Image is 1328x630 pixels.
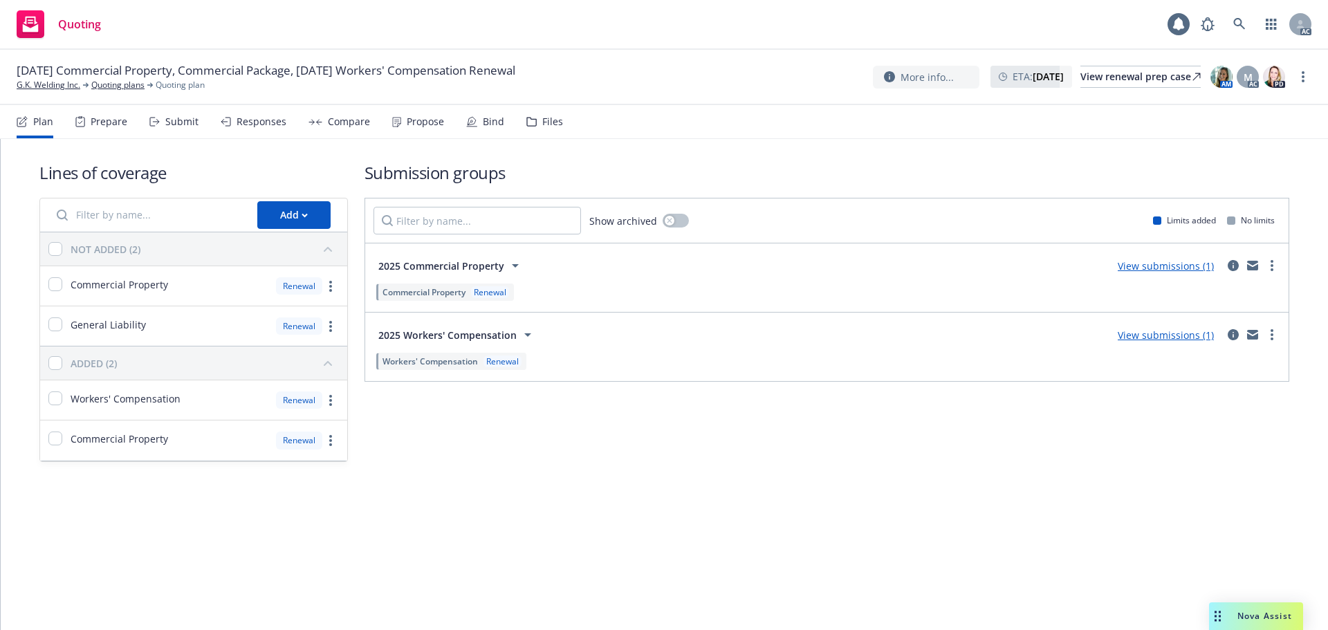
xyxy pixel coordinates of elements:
a: View submissions (1) [1118,259,1214,272]
a: G.K. Welding Inc. [17,79,80,91]
a: Search [1226,10,1253,38]
a: circleInformation [1225,326,1242,343]
a: mail [1244,257,1261,274]
div: Responses [237,116,286,127]
a: View renewal prep case [1080,66,1201,88]
a: more [322,392,339,409]
div: Bind [483,116,504,127]
div: Files [542,116,563,127]
button: 2025 Workers' Compensation [373,321,541,349]
div: Plan [33,116,53,127]
span: M [1244,70,1253,84]
span: [DATE] Commercial Property, Commercial Package, [DATE] Workers' Compensation Renewal [17,62,515,79]
span: ETA : [1013,69,1064,84]
span: Nova Assist [1237,610,1292,622]
a: Report a Bug [1194,10,1221,38]
span: Show archived [589,214,657,228]
span: More info... [901,70,954,84]
div: Submit [165,116,199,127]
span: Workers' Compensation [382,355,478,367]
a: Quoting [11,5,107,44]
a: more [1295,68,1311,85]
span: Commercial Property [382,286,465,298]
button: ADDED (2) [71,352,339,374]
button: Add [257,201,331,229]
div: Renewal [471,286,509,298]
span: 2025 Commercial Property [378,259,504,273]
div: Renewal [276,317,322,335]
input: Filter by name... [48,201,249,229]
a: more [322,432,339,449]
img: photo [1263,66,1285,88]
img: photo [1210,66,1233,88]
button: More info... [873,66,979,89]
span: Workers' Compensation [71,391,181,406]
a: more [1264,257,1280,274]
strong: [DATE] [1033,70,1064,83]
span: 2025 Workers' Compensation [378,328,517,342]
span: General Liability [71,317,146,332]
a: Switch app [1257,10,1285,38]
div: Renewal [276,277,322,295]
div: Add [280,202,308,228]
h1: Submission groups [365,161,1289,184]
div: Drag to move [1209,602,1226,630]
button: Nova Assist [1209,602,1303,630]
div: ADDED (2) [71,356,117,371]
a: more [1264,326,1280,343]
a: Quoting plans [91,79,145,91]
div: View renewal prep case [1080,66,1201,87]
span: Commercial Property [71,277,168,292]
span: Quoting [58,19,101,30]
div: Prepare [91,116,127,127]
div: Propose [407,116,444,127]
span: Commercial Property [71,432,168,446]
a: circleInformation [1225,257,1242,274]
div: NOT ADDED (2) [71,242,140,257]
h1: Lines of coverage [39,161,348,184]
button: NOT ADDED (2) [71,238,339,260]
div: Renewal [276,432,322,449]
div: Renewal [276,391,322,409]
input: Filter by name... [373,207,581,234]
span: Quoting plan [156,79,205,91]
button: 2025 Commercial Property [373,252,528,279]
div: Limits added [1153,214,1216,226]
a: more [322,318,339,335]
div: Compare [328,116,370,127]
a: more [322,278,339,295]
a: View submissions (1) [1118,328,1214,342]
div: Renewal [483,355,522,367]
a: mail [1244,326,1261,343]
div: No limits [1227,214,1275,226]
